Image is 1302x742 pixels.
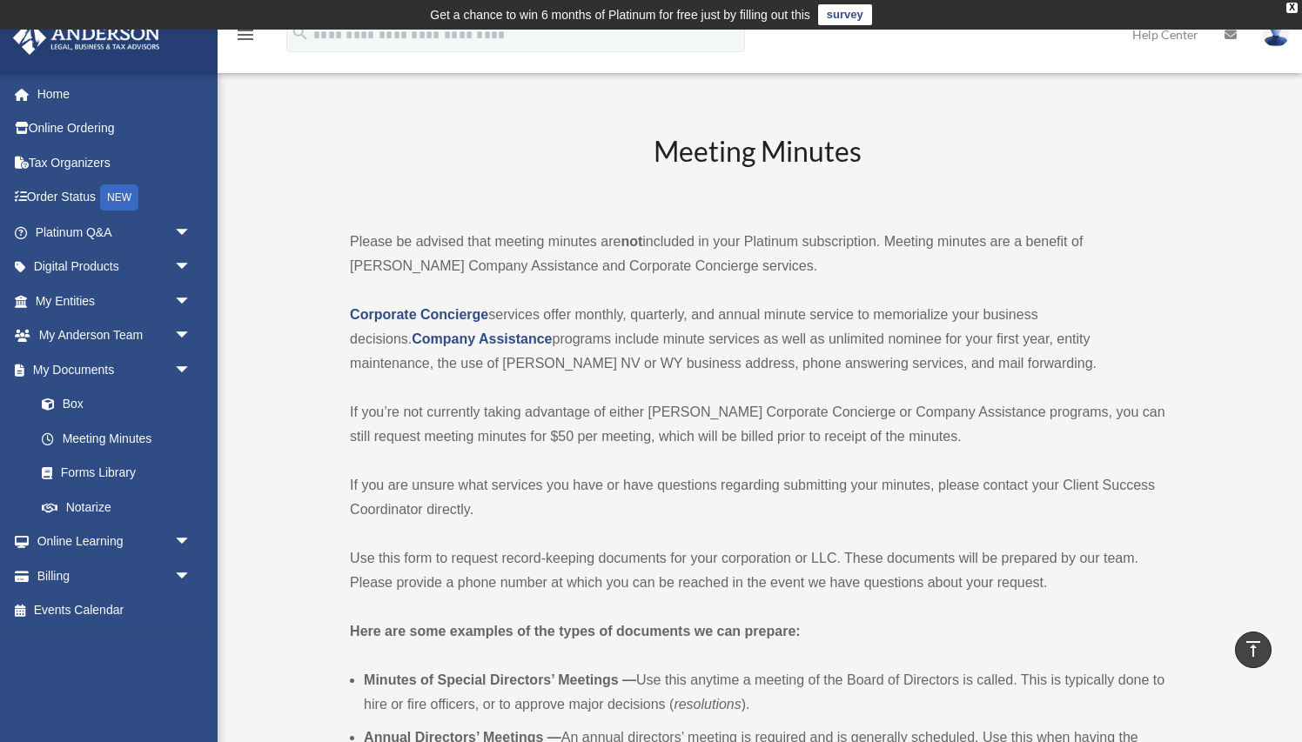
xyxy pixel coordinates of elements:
strong: not [621,234,642,249]
a: Digital Productsarrow_drop_down [12,250,218,284]
li: Use this anytime a meeting of the Board of Directors is called. This is typically done to hire or... [364,668,1165,717]
p: Please be advised that meeting minutes are included in your Platinum subscription. Meeting minute... [350,230,1165,278]
p: If you are unsure what services you have or have questions regarding submitting your minutes, ple... [350,473,1165,522]
em: resolutions [674,697,741,712]
a: vertical_align_top [1235,632,1272,668]
a: My Anderson Teamarrow_drop_down [12,318,218,353]
span: arrow_drop_down [174,250,209,285]
i: search [291,23,310,43]
div: close [1286,3,1298,13]
p: Use this form to request record-keeping documents for your corporation or LLC. These documents wi... [350,546,1165,595]
a: survey [818,4,872,25]
a: Home [12,77,218,111]
a: Online Ordering [12,111,218,146]
a: Tax Organizers [12,145,218,180]
a: My Entitiesarrow_drop_down [12,284,218,318]
a: Box [24,387,218,422]
span: arrow_drop_down [174,352,209,388]
a: menu [235,30,256,45]
h2: Meeting Minutes [350,132,1165,204]
div: NEW [100,184,138,211]
b: Minutes of Special Directors’ Meetings — [364,672,636,687]
img: Anderson Advisors Platinum Portal [8,21,165,55]
div: Get a chance to win 6 months of Platinum for free just by filling out this [430,4,810,25]
a: Online Learningarrow_drop_down [12,525,218,559]
img: User Pic [1263,22,1289,47]
a: My Documentsarrow_drop_down [12,352,218,387]
span: arrow_drop_down [174,525,209,560]
span: arrow_drop_down [174,215,209,251]
a: Billingarrow_drop_down [12,558,218,593]
a: Order StatusNEW [12,180,218,216]
a: Forms Library [24,456,218,491]
span: arrow_drop_down [174,558,209,594]
p: If you’re not currently taking advantage of either [PERSON_NAME] Corporate Concierge or Company A... [350,400,1165,449]
p: services offer monthly, quarterly, and annual minute service to memorialize your business decisio... [350,303,1165,376]
i: vertical_align_top [1243,638,1264,659]
a: Platinum Q&Aarrow_drop_down [12,215,218,250]
a: Notarize [24,490,218,525]
span: arrow_drop_down [174,284,209,319]
a: Corporate Concierge [350,307,488,322]
span: arrow_drop_down [174,318,209,354]
a: Meeting Minutes [24,421,209,456]
i: menu [235,24,256,45]
a: Events Calendar [12,593,218,628]
a: Company Assistance [412,331,552,346]
strong: Here are some examples of the types of documents we can prepare: [350,624,801,638]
